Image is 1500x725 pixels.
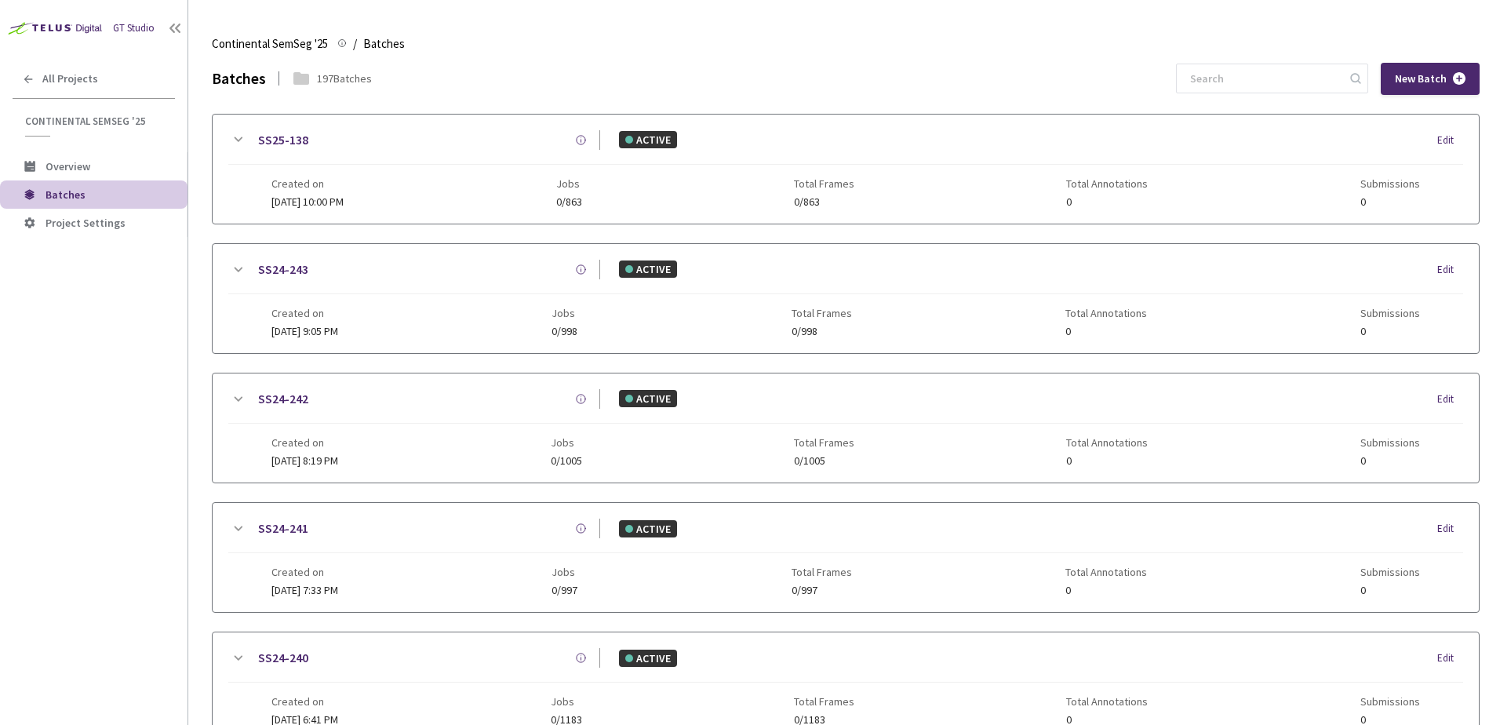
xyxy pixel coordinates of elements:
span: Created on [271,177,344,190]
div: ACTIVE [619,260,677,278]
span: Continental SemSeg '25 [25,115,166,128]
span: 0 [1065,326,1147,337]
div: SS24-242ACTIVEEditCreated on[DATE] 8:19 PMJobs0/1005Total Frames0/1005Total Annotations0Submissions0 [213,373,1479,483]
span: 0 [1360,196,1420,208]
span: Jobs [551,695,582,708]
span: 0/997 [552,585,577,596]
span: Total Frames [792,307,852,319]
li: / [353,35,357,53]
div: ACTIVE [619,520,677,537]
div: GT Studio [113,21,155,36]
span: Submissions [1360,307,1420,319]
span: 0/998 [552,326,577,337]
span: Total Frames [794,436,854,449]
span: Batches [363,35,405,53]
span: Total Frames [792,566,852,578]
span: 0 [1065,585,1147,596]
div: ACTIVE [619,131,677,148]
span: 0/863 [794,196,854,208]
a: SS25-138 [258,130,308,150]
span: Jobs [552,566,577,578]
div: SS24-241ACTIVEEditCreated on[DATE] 7:33 PMJobs0/997Total Frames0/997Total Annotations0Submissions0 [213,503,1479,612]
a: SS24-242 [258,389,308,409]
a: SS24-240 [258,648,308,668]
span: New Batch [1395,72,1447,86]
span: Total Annotations [1066,177,1148,190]
span: Project Settings [46,216,126,230]
span: 0 [1360,585,1420,596]
span: Jobs [552,307,577,319]
span: Continental SemSeg '25 [212,35,328,53]
span: 0 [1360,455,1420,467]
span: 0/998 [792,326,852,337]
span: All Projects [42,72,98,86]
div: 197 Batches [317,71,372,86]
div: ACTIVE [619,390,677,407]
span: Created on [271,566,338,578]
span: Total Annotations [1066,436,1148,449]
span: Submissions [1360,177,1420,190]
div: Edit [1437,133,1463,148]
span: 0/863 [556,196,582,208]
span: 0/1005 [794,455,854,467]
span: Overview [46,159,90,173]
span: Submissions [1360,566,1420,578]
div: Edit [1437,392,1463,407]
span: 0 [1066,455,1148,467]
span: [DATE] 9:05 PM [271,324,338,338]
span: Total Annotations [1066,695,1148,708]
span: 0/1005 [551,455,582,467]
div: SS24-243ACTIVEEditCreated on[DATE] 9:05 PMJobs0/998Total Frames0/998Total Annotations0Submissions0 [213,244,1479,353]
div: SS25-138ACTIVEEditCreated on[DATE] 10:00 PMJobs0/863Total Frames0/863Total Annotations0Submissions0 [213,115,1479,224]
span: Total Annotations [1065,566,1147,578]
span: Total Frames [794,695,854,708]
span: 0 [1360,326,1420,337]
a: SS24-241 [258,519,308,538]
div: Edit [1437,521,1463,537]
span: [DATE] 7:33 PM [271,583,338,597]
div: Edit [1437,262,1463,278]
span: Created on [271,436,338,449]
span: 0 [1066,196,1148,208]
span: Jobs [556,177,582,190]
div: Batches [212,67,266,90]
span: [DATE] 8:19 PM [271,454,338,468]
span: Jobs [551,436,582,449]
input: Search [1181,64,1348,93]
div: ACTIVE [619,650,677,667]
span: Batches [46,188,86,202]
span: Total Frames [794,177,854,190]
span: Created on [271,695,338,708]
span: 0/997 [792,585,852,596]
span: [DATE] 10:00 PM [271,195,344,209]
a: SS24-243 [258,260,308,279]
span: Total Annotations [1065,307,1147,319]
span: Submissions [1360,695,1420,708]
span: Created on [271,307,338,319]
span: Submissions [1360,436,1420,449]
div: Edit [1437,650,1463,666]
